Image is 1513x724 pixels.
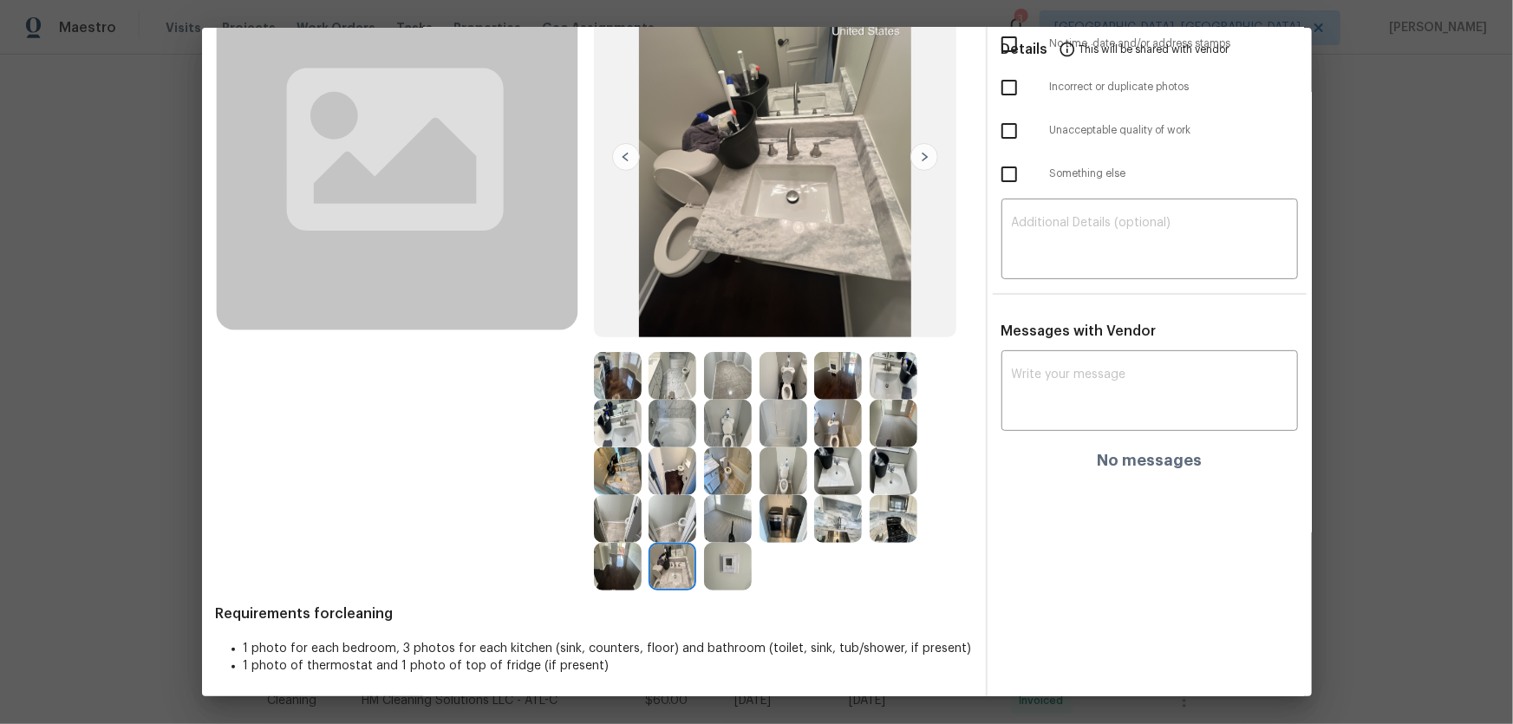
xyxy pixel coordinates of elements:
img: left-chevron-button-url [612,143,640,171]
span: This will be shared with vendor [1079,28,1229,69]
span: Unacceptable quality of work [1050,123,1298,138]
span: Messages with Vendor [1001,324,1157,338]
li: 1 photo of thermostat and 1 photo of top of fridge (if present) [244,657,972,675]
span: Something else [1050,166,1298,181]
span: Incorrect or duplicate photos [1050,80,1298,95]
div: Something else [988,153,1312,196]
div: Unacceptable quality of work [988,109,1312,153]
li: 1 photo for each bedroom, 3 photos for each kitchen (sink, counters, floor) and bathroom (toilet,... [244,640,972,657]
img: right-chevron-button-url [910,143,938,171]
span: Requirements for cleaning [216,605,972,623]
h4: No messages [1097,452,1202,469]
div: Incorrect or duplicate photos [988,66,1312,109]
